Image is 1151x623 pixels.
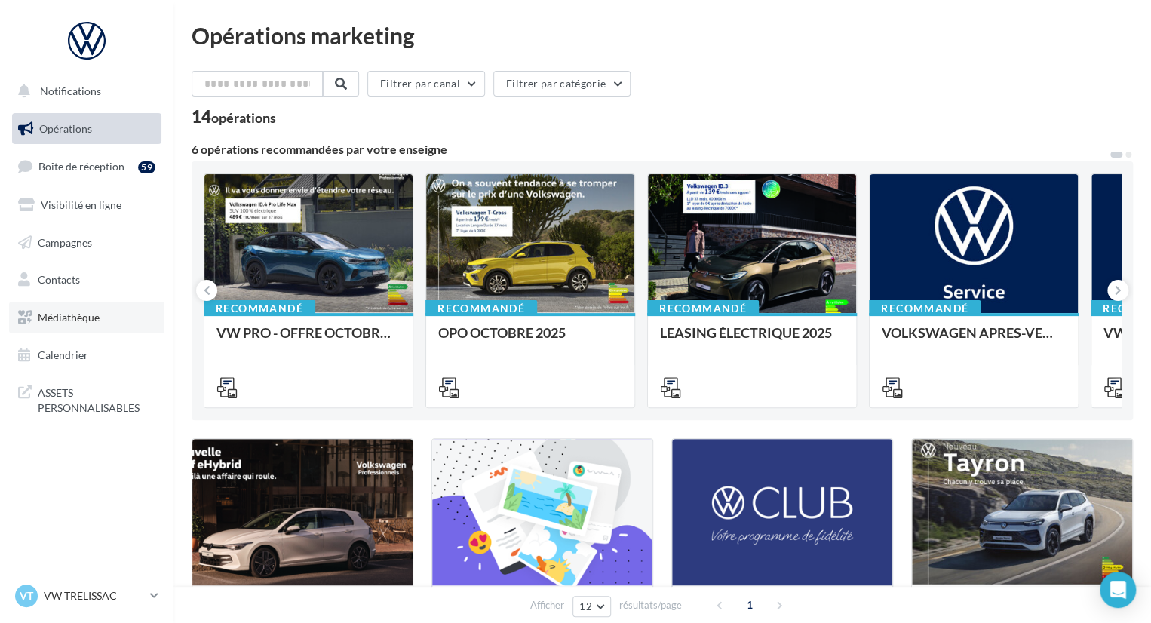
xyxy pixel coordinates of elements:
[9,150,164,183] a: Boîte de réception59
[38,160,124,173] span: Boîte de réception
[211,111,276,124] div: opérations
[660,325,844,355] div: LEASING ÉLECTRIQUE 2025
[9,75,158,107] button: Notifications
[882,325,1066,355] div: VOLKSWAGEN APRES-VENTE
[20,588,33,603] span: VT
[38,273,80,286] span: Contacts
[38,311,100,324] span: Médiathèque
[38,348,88,361] span: Calendrier
[493,71,631,97] button: Filtrer par catégorie
[579,600,592,612] span: 12
[192,109,276,125] div: 14
[38,382,155,415] span: ASSETS PERSONNALISABLES
[572,596,611,617] button: 12
[9,227,164,259] a: Campagnes
[138,161,155,173] div: 59
[39,122,92,135] span: Opérations
[216,325,401,355] div: VW PRO - OFFRE OCTOBRE 25
[9,189,164,221] a: Visibilité en ligne
[869,300,981,317] div: Recommandé
[9,264,164,296] a: Contacts
[619,598,682,612] span: résultats/page
[12,582,161,610] a: VT VW TRELISSAC
[192,143,1109,155] div: 6 opérations recommandées par votre enseigne
[530,598,564,612] span: Afficher
[204,300,315,317] div: Recommandé
[1100,572,1136,608] div: Open Intercom Messenger
[438,325,622,355] div: OPO OCTOBRE 2025
[738,593,762,617] span: 1
[9,302,164,333] a: Médiathèque
[9,376,164,421] a: ASSETS PERSONNALISABLES
[9,113,164,145] a: Opérations
[367,71,485,97] button: Filtrer par canal
[38,235,92,248] span: Campagnes
[44,588,144,603] p: VW TRELISSAC
[40,84,101,97] span: Notifications
[9,339,164,371] a: Calendrier
[647,300,759,317] div: Recommandé
[41,198,121,211] span: Visibilité en ligne
[425,300,537,317] div: Recommandé
[192,24,1133,47] div: Opérations marketing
